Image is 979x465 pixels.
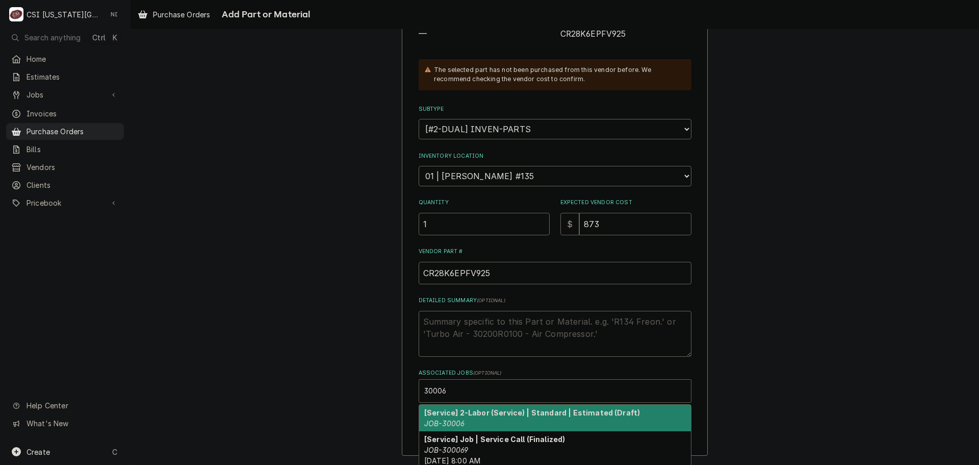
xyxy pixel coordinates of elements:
span: [DATE] 8:00 AM [424,456,480,465]
strong: [Service] 2-Labor (Service) | Standard | Estimated (Draft) [424,408,640,417]
div: Quantity [419,199,550,235]
span: ( optional ) [477,298,505,303]
span: Invoices [27,108,119,119]
span: Manufacturer Part # [560,28,691,40]
div: Subtype [419,105,691,139]
span: Create [27,448,50,456]
div: Associated Jobs [419,369,691,402]
a: Go to What's New [6,415,124,432]
div: Vendor Part # [419,248,691,284]
em: JOB-30006 [424,419,465,428]
div: Manufacturer [419,18,550,40]
div: The selected part has not been purchased from this vendor before. We recommend checking the vendo... [434,65,681,84]
a: Invoices [6,105,124,122]
div: Inventory Location [419,152,691,186]
div: C [9,7,23,21]
span: ( optional ) [473,370,502,376]
a: Estimates [6,68,124,85]
div: NI [107,7,121,21]
span: Add Part or Material [219,8,310,21]
a: Purchase Orders [6,123,124,140]
span: Estimates [27,71,119,82]
a: Go to Jobs [6,86,124,103]
label: Inventory Location [419,152,691,160]
label: Expected Vendor Cost [560,199,691,207]
a: Clients [6,177,124,193]
label: Vendor Part # [419,248,691,256]
span: Bills [27,144,119,155]
label: Subtype [419,105,691,113]
a: Vendors [6,159,124,176]
button: Search anythingCtrlK [6,29,124,46]
span: Purchase Orders [27,126,119,137]
div: $ [560,213,579,235]
div: Detailed Summary [419,297,691,356]
a: Go to Pricebook [6,194,124,211]
span: Ctrl [92,32,106,43]
a: Bills [6,141,124,158]
span: Pricebook [27,198,104,208]
em: JOB-300069 [424,446,469,454]
a: Home [6,51,124,67]
strong: [Service] Job | Service Call (Finalized) [424,435,565,444]
span: Clients [27,180,119,190]
span: Search anything [24,32,81,43]
span: Purchase Orders [153,9,210,20]
label: Associated Jobs [419,369,691,377]
div: Expected Vendor Cost [560,199,691,235]
span: CR28K6EPFV925 [560,29,626,39]
div: CSI [US_STATE][GEOGRAPHIC_DATA] [27,9,101,20]
a: Go to Help Center [6,397,124,414]
span: Manufacturer [419,28,550,40]
div: Manufacturer Part # [560,18,691,40]
a: Purchase Orders [134,6,214,23]
span: Help Center [27,400,118,411]
span: Jobs [27,89,104,100]
span: What's New [27,418,118,429]
div: CSI Kansas City's Avatar [9,7,23,21]
span: K [113,32,117,43]
label: Quantity [419,199,550,207]
span: Vendors [27,162,119,173]
label: Detailed Summary [419,297,691,305]
span: C [112,447,117,457]
div: Nate Ingram's Avatar [107,7,121,21]
span: — [419,29,427,39]
span: Home [27,54,119,64]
